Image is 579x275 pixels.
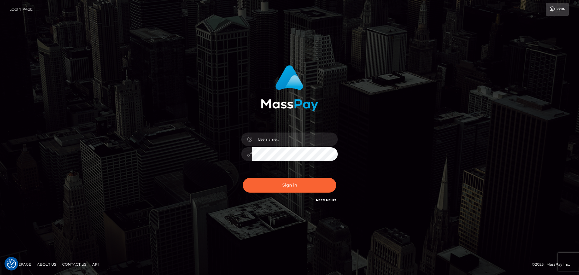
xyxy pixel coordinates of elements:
[252,133,338,146] input: Username...
[7,260,33,269] a: Homepage
[532,261,574,268] div: © 2025 , MassPay Inc.
[243,178,336,193] button: Sign in
[9,3,33,16] a: Login Page
[546,3,569,16] a: Login
[90,260,101,269] a: API
[60,260,89,269] a: Contact Us
[35,260,59,269] a: About Us
[316,198,336,202] a: Need Help?
[7,259,16,268] button: Consent Preferences
[7,259,16,268] img: Revisit consent button
[261,65,318,111] img: MassPay Login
